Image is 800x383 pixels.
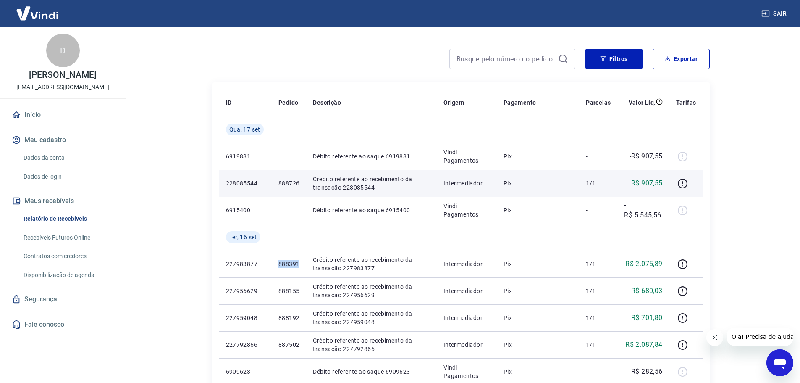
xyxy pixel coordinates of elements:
p: Tarifas [676,98,696,107]
p: 6909623 [226,367,265,376]
p: Vindi Pagamentos [443,202,490,219]
p: Débito referente ao saque 6919881 [313,152,430,161]
button: Exportar [653,49,710,69]
p: -R$ 907,55 [630,151,663,161]
p: 6915400 [226,206,265,214]
p: 1/1 [586,341,611,349]
p: Pix [504,341,573,349]
p: Pix [504,287,573,295]
p: Débito referente ao saque 6915400 [313,206,430,214]
p: Débito referente ao saque 6909623 [313,367,430,376]
button: Meu cadastro [10,131,115,149]
p: - [586,206,611,214]
iframe: Botão para abrir a janela de mensagens [766,349,793,376]
p: ID [226,98,232,107]
p: Parcelas [586,98,611,107]
p: Pix [504,152,573,161]
p: Vindi Pagamentos [443,363,490,380]
p: 227792866 [226,341,265,349]
div: D [46,34,80,67]
p: 227983877 [226,260,265,268]
a: Recebíveis Futuros Online [20,229,115,246]
p: 228085544 [226,179,265,188]
a: Relatório de Recebíveis [20,210,115,227]
a: Início [10,106,115,124]
span: Olá! Precisa de ajuda? [5,6,71,13]
p: 1/1 [586,287,611,295]
iframe: Fechar mensagem [706,329,723,346]
a: Dados da conta [20,149,115,166]
p: [PERSON_NAME] [29,71,96,79]
button: Sair [760,6,790,21]
p: Valor Líq. [629,98,656,107]
a: Dados de login [20,168,115,185]
p: Crédito referente ao recebimento da transação 227959048 [313,309,430,326]
p: 888192 [278,314,299,322]
a: Disponibilização de agenda [20,267,115,284]
p: Pix [504,314,573,322]
p: R$ 701,80 [631,313,663,323]
p: 227959048 [226,314,265,322]
p: R$ 907,55 [631,178,663,188]
p: - [586,367,611,376]
iframe: Mensagem da empresa [727,328,793,346]
p: Pix [504,260,573,268]
p: Origem [443,98,464,107]
input: Busque pelo número do pedido [456,53,555,65]
p: -R$ 5.545,56 [624,200,662,220]
p: R$ 680,03 [631,286,663,296]
p: 888726 [278,179,299,188]
p: Crédito referente ao recebimento da transação 227983877 [313,256,430,272]
p: R$ 2.075,89 [625,259,662,269]
p: 1/1 [586,314,611,322]
p: Crédito referente ao recebimento da transação 227956629 [313,283,430,299]
p: 1/1 [586,260,611,268]
p: 1/1 [586,179,611,188]
a: Contratos com credores [20,248,115,265]
p: Intermediador [443,179,490,188]
p: Crédito referente ao recebimento da transação 227792866 [313,336,430,353]
p: -R$ 282,56 [630,367,663,377]
button: Filtros [585,49,643,69]
span: Ter, 16 set [229,233,257,241]
p: Vindi Pagamentos [443,148,490,165]
p: Pedido [278,98,298,107]
p: Crédito referente ao recebimento da transação 228085544 [313,175,430,192]
p: 6919881 [226,152,265,161]
a: Fale conosco [10,315,115,334]
p: Intermediador [443,314,490,322]
p: 888391 [278,260,299,268]
p: 887502 [278,341,299,349]
p: Intermediador [443,287,490,295]
button: Meus recebíveis [10,192,115,210]
p: 888155 [278,287,299,295]
p: Pix [504,367,573,376]
p: Pagamento [504,98,536,107]
p: Descrição [313,98,341,107]
p: Intermediador [443,260,490,268]
span: Qua, 17 set [229,125,260,134]
p: Pix [504,179,573,188]
p: 227956629 [226,287,265,295]
p: [EMAIL_ADDRESS][DOMAIN_NAME] [16,83,109,92]
p: Intermediador [443,341,490,349]
p: R$ 2.087,84 [625,340,662,350]
p: - [586,152,611,161]
img: Vindi [10,0,65,26]
a: Segurança [10,290,115,309]
p: Pix [504,206,573,214]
